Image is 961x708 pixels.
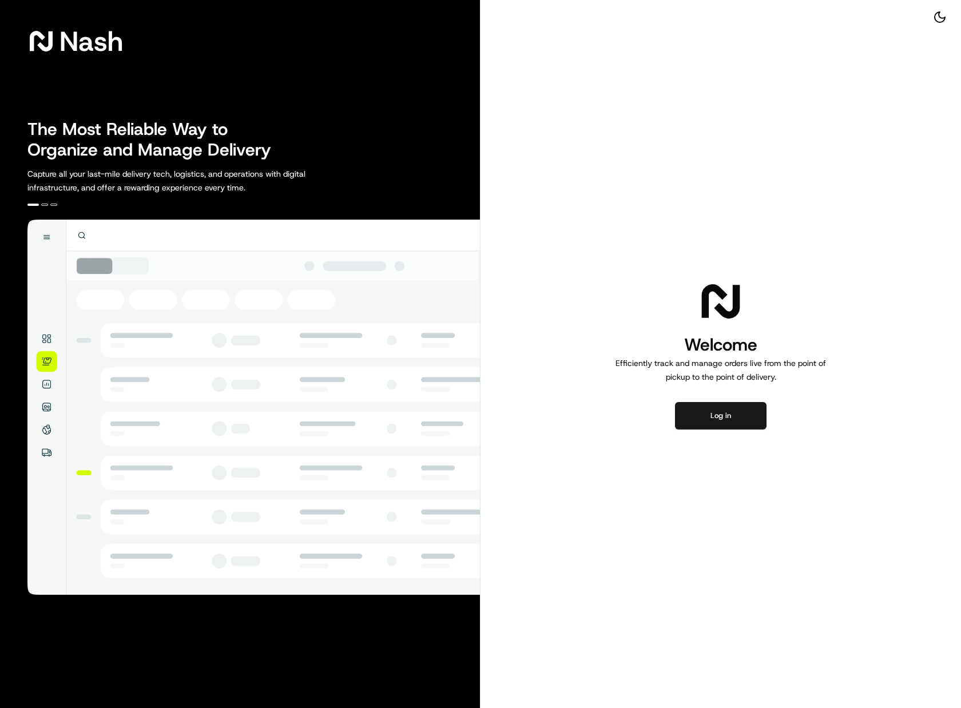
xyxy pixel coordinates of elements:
h2: The Most Reliable Way to Organize and Manage Delivery [27,119,284,160]
span: Nash [59,30,123,53]
p: Capture all your last-mile delivery tech, logistics, and operations with digital infrastructure, ... [27,167,357,194]
img: illustration [27,220,480,595]
button: Log in [675,402,767,429]
p: Efficiently track and manage orders live from the point of pickup to the point of delivery. [611,356,831,384]
h1: Welcome [611,333,831,356]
